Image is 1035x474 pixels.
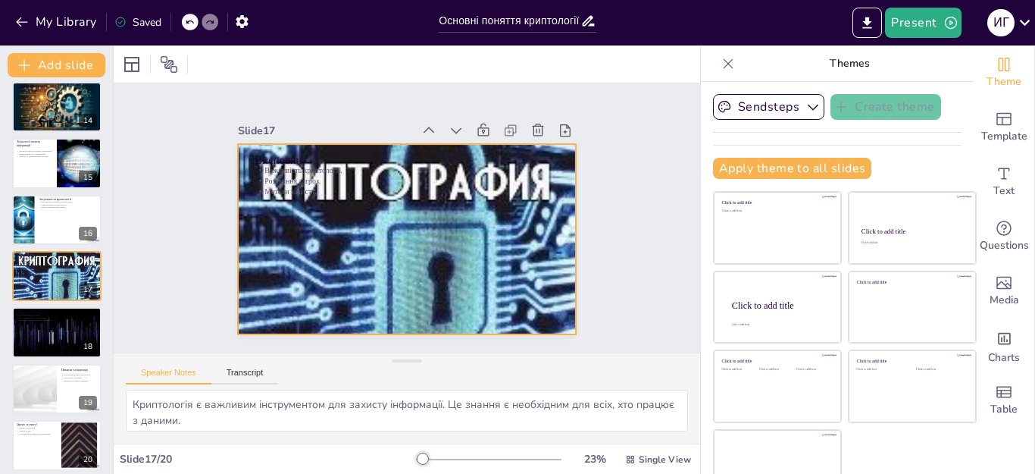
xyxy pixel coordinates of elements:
button: Apply theme to all slides [713,158,871,179]
div: Click to add body [732,323,827,326]
div: Slide 17 [247,106,422,139]
button: Present [885,8,961,38]
div: Add ready made slides [974,100,1034,155]
div: Click to add title [857,359,965,364]
div: 18 [12,307,102,357]
div: Slide 17 / 20 [120,452,416,466]
p: Важливість криптології. [260,150,564,193]
div: 16 [12,195,102,245]
div: 16 [79,227,97,240]
div: Click to add text [857,368,905,372]
div: Click to add text [759,368,793,372]
span: Questions [980,237,1029,254]
div: 14 [79,114,97,127]
div: Click to add text [722,368,756,372]
p: Themes [740,46,958,82]
p: Цифровізація та кіберзагрози. [39,203,97,206]
div: Click to add text [796,368,830,372]
div: 14 [12,82,102,132]
button: И Г [987,8,1015,38]
div: 18 [79,340,97,353]
span: Table [990,401,1018,418]
span: Text [993,183,1015,199]
button: Speaker Notes [126,368,211,385]
div: 19 [79,396,97,410]
input: Insert title [439,10,580,32]
div: 19 [12,364,102,414]
span: Charts [988,350,1020,366]
button: Create theme [830,94,941,120]
p: Нові рішення для захисту даних. [17,315,97,319]
p: Методи захисту. [258,171,561,213]
div: Click to add text [916,368,964,372]
div: Click to add title [857,279,965,284]
div: Add a table [974,373,1034,428]
p: Подальші дослідження [17,309,97,314]
div: 17 [79,283,97,297]
textarea: Криптологія є важливим інструментом для захисту інформації. Це знання є необхідним для всіх, хто ... [126,390,688,432]
span: Position [160,55,178,74]
div: И Г [987,9,1015,36]
div: Layout [120,52,144,77]
span: Template [981,128,1027,145]
div: 17 [12,251,102,301]
p: Заклик до дій. [17,430,57,433]
p: Технології захисту інформації [17,140,52,148]
div: Click to add title [861,228,962,235]
div: 20 [79,453,97,466]
div: 15 [12,138,102,188]
p: Запитання учасників. [61,376,97,379]
div: 23 % [577,452,613,466]
div: Get real-time input from your audience [974,209,1034,264]
p: Сподівання на корисність інформації. [17,432,57,435]
p: Методи захисту. [17,262,97,265]
p: Питання та відповіді [61,368,97,372]
p: Важливість криптології. [17,256,97,259]
div: Saved [114,15,161,30]
div: Click to add text [722,209,830,213]
span: Media [990,292,1019,309]
p: Зростання актуальності криптології. [39,200,97,203]
p: Подяка учасникам. [17,427,57,430]
p: Захист інформації від зловмисників. [17,93,97,96]
p: Криптографія та стеганографія. [17,152,52,155]
span: Theme [987,74,1021,90]
p: Важливість обміну думками. [61,379,97,382]
div: Click to add title [722,359,830,364]
button: My Library [11,10,103,34]
p: Захист персональних даних. [39,206,97,209]
p: Необхідність досліджень. [17,313,97,316]
div: Click to add title [722,200,830,206]
p: Важливість продовження досліджень. [17,319,97,322]
p: Фізичні та адміністративні заходи. [17,155,52,159]
p: Висновки [261,137,565,184]
p: Складність передачі секретних ключів. [17,90,97,93]
p: Обговорення теми криптології. [61,374,97,377]
div: Change the overall theme [974,46,1034,100]
p: Розуміння загроз. [259,160,563,202]
p: Висновки [17,253,97,258]
p: Актуальність криптології [39,196,97,201]
div: Add charts and graphs [974,319,1034,373]
p: Основні виклики криптографії. [17,87,97,90]
button: Add slide [8,53,105,77]
button: Transcript [211,368,279,385]
button: Sendsteps [713,94,824,120]
p: Основні технології захисту інформації. [17,150,52,153]
div: Add images, graphics, shapes or video [974,264,1034,319]
div: Click to add text [861,242,962,245]
p: Виклики криптографії [17,84,97,89]
button: Export to PowerPoint [852,8,882,38]
div: 15 [79,171,97,184]
p: Дякую за увагу! [17,422,57,427]
div: Click to add title [732,300,829,310]
p: Розуміння загроз. [17,259,97,262]
div: Add text boxes [974,155,1034,209]
span: Single View [639,454,691,466]
div: 20 [12,420,102,470]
